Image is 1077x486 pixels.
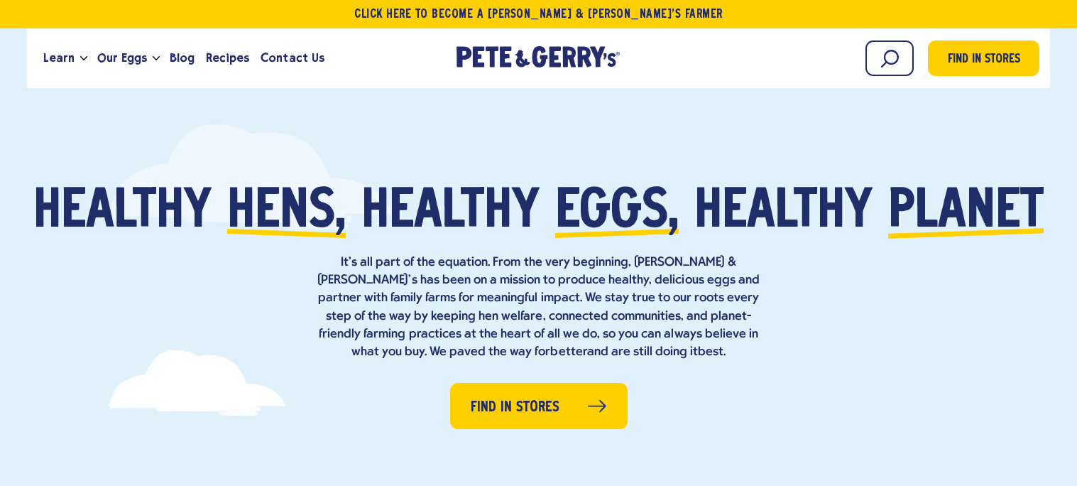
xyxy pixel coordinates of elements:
button: Open the dropdown menu for Our Eggs [153,56,160,61]
strong: best [698,345,723,359]
span: planet [888,186,1044,239]
span: Blog [170,49,195,67]
span: Our Eggs [97,49,147,67]
a: Recipes [200,39,255,77]
a: Find in Stores [450,383,628,429]
a: Our Eggs [92,39,153,77]
span: Learn [43,49,75,67]
strong: better [550,345,586,359]
span: Contact Us [261,49,324,67]
p: It’s all part of the equation. From the very beginning, [PERSON_NAME] & [PERSON_NAME]’s has been ... [312,254,766,361]
span: Find in Stores [471,396,559,418]
span: Healthy [33,186,212,239]
span: healthy [694,186,873,239]
a: Blog [164,39,200,77]
span: hens, [227,186,346,239]
a: Learn [38,39,80,77]
a: Find in Stores [928,40,1039,76]
span: Recipes [206,49,249,67]
a: Contact Us [255,39,329,77]
span: eggs, [555,186,679,239]
span: healthy [361,186,540,239]
button: Open the dropdown menu for Learn [80,56,87,61]
input: Search [865,40,914,76]
span: Find in Stores [948,50,1020,70]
